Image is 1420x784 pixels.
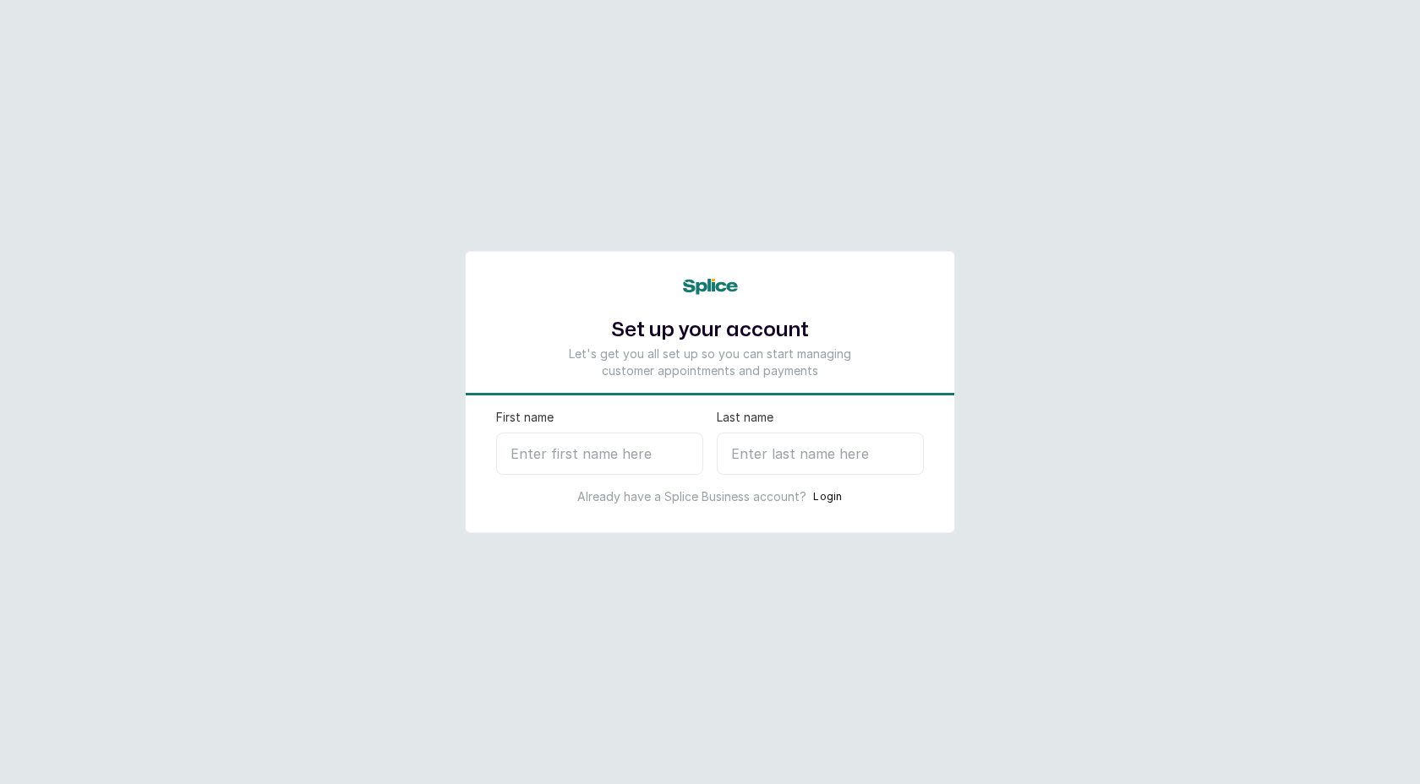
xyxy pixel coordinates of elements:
[717,409,773,426] label: Last name
[577,488,806,505] p: Already have a Splice Business account?
[560,315,860,346] h1: Set up your account
[496,433,703,475] input: Enter first name here
[496,409,554,426] label: First name
[813,488,843,505] button: Login
[717,433,924,475] input: Enter last name here
[560,346,860,379] p: Let's get you all set up so you can start managing customer appointments and payments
